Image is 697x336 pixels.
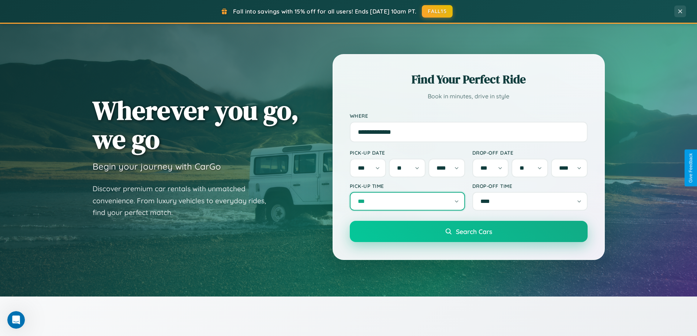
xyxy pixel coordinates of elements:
h2: Find Your Perfect Ride [350,71,588,87]
label: Pick-up Date [350,150,465,156]
label: Drop-off Date [472,150,588,156]
h3: Begin your journey with CarGo [93,161,221,172]
label: Where [350,113,588,119]
h1: Wherever you go, we go [93,96,299,154]
span: Fall into savings with 15% off for all users! Ends [DATE] 10am PT. [233,8,416,15]
iframe: Intercom live chat [7,311,25,329]
label: Pick-up Time [350,183,465,189]
span: Search Cars [456,227,492,235]
label: Drop-off Time [472,183,588,189]
button: Search Cars [350,221,588,242]
p: Book in minutes, drive in style [350,91,588,102]
div: Give Feedback [688,153,693,183]
button: FALL15 [422,5,453,18]
p: Discover premium car rentals with unmatched convenience. From luxury vehicles to everyday rides, ... [93,183,276,219]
